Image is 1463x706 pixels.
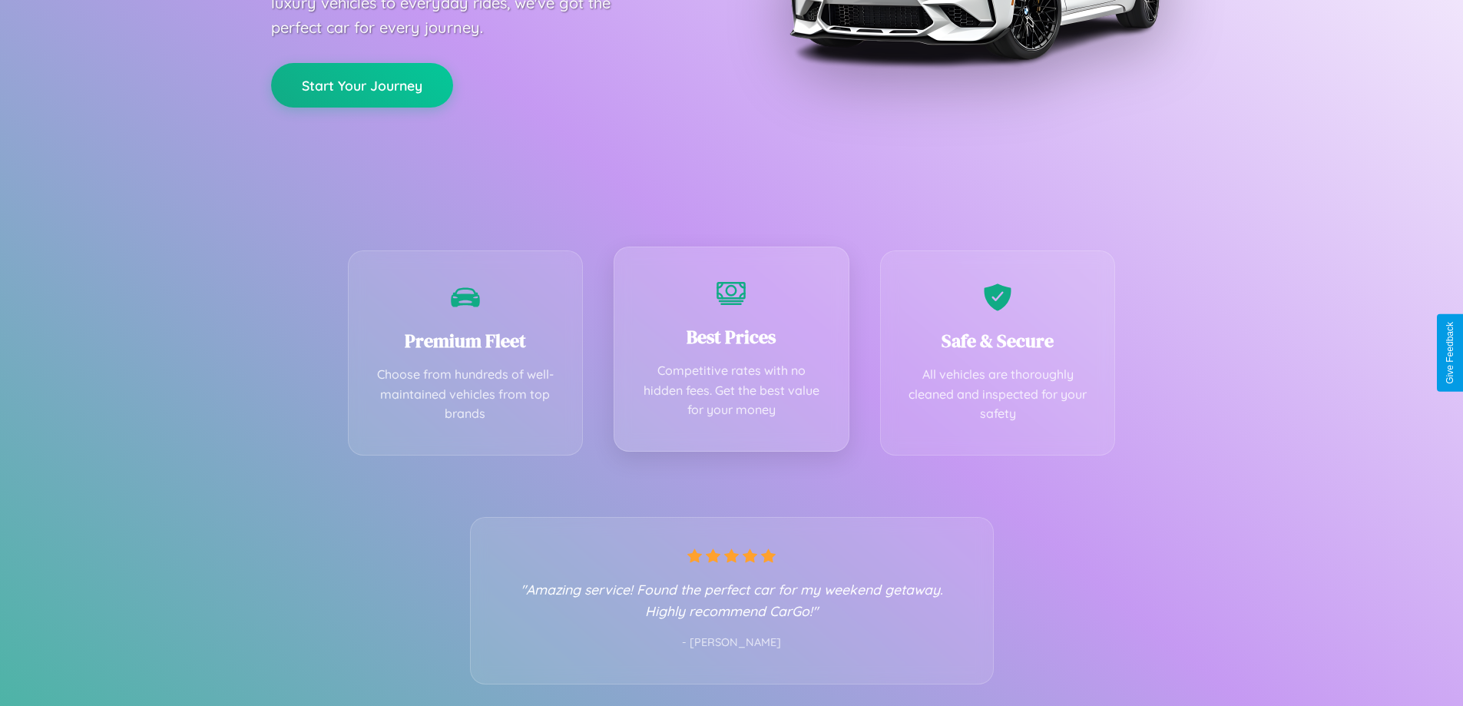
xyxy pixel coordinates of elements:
h3: Premium Fleet [372,328,560,353]
button: Start Your Journey [271,63,453,108]
p: "Amazing service! Found the perfect car for my weekend getaway. Highly recommend CarGo!" [501,578,962,621]
p: Competitive rates with no hidden fees. Get the best value for your money [637,361,826,420]
p: - [PERSON_NAME] [501,633,962,653]
p: Choose from hundreds of well-maintained vehicles from top brands [372,365,560,424]
h3: Best Prices [637,324,826,350]
div: Give Feedback [1445,322,1455,384]
h3: Safe & Secure [904,328,1092,353]
p: All vehicles are thoroughly cleaned and inspected for your safety [904,365,1092,424]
